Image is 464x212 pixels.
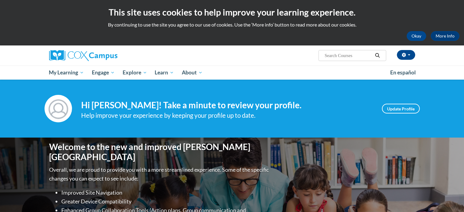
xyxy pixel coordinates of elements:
h1: Welcome to the new and improved [PERSON_NAME][GEOGRAPHIC_DATA] [49,142,270,162]
span: En español [390,69,416,76]
a: En español [386,66,420,79]
li: Improved Site Navigation [61,188,270,197]
li: Greater Device Compatibility [61,197,270,206]
h4: Hi [PERSON_NAME]! Take a minute to review your profile. [81,100,373,110]
a: Explore [119,66,151,80]
input: Search Courses [324,52,373,59]
button: Okay [407,31,426,41]
span: About [182,69,203,76]
span: Learn [155,69,174,76]
div: Main menu [40,66,424,80]
a: Learn [151,66,178,80]
img: Cox Campus [49,50,117,61]
span: Explore [123,69,147,76]
button: Account Settings [397,50,415,60]
iframe: Button to launch messaging window [440,188,459,207]
a: About [178,66,207,80]
span: Engage [92,69,115,76]
span: My Learning [49,69,84,76]
p: Overall, we are proud to provide you with a more streamlined experience. Some of the specific cha... [49,165,270,183]
a: Cox Campus [49,50,165,61]
img: Profile Image [45,95,72,122]
button: Search [373,52,382,59]
a: My Learning [45,66,88,80]
div: Help improve your experience by keeping your profile up to date. [81,110,373,120]
a: Update Profile [382,104,420,113]
a: More Info [431,31,459,41]
a: Engage [88,66,119,80]
p: By continuing to use the site you agree to our use of cookies. Use the ‘More info’ button to read... [5,21,459,28]
h2: This site uses cookies to help improve your learning experience. [5,6,459,18]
